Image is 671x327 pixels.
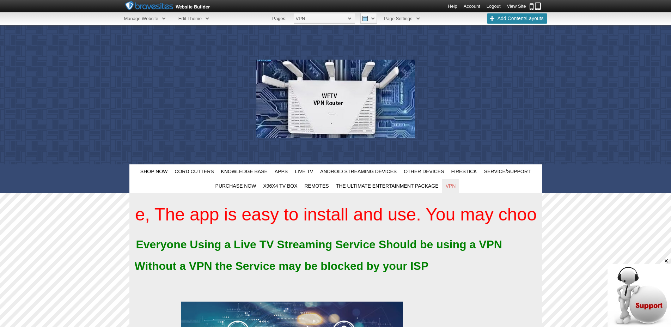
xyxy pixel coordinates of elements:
span: Other Devices [404,169,444,174]
a: Service/Support [481,164,535,179]
a: Apps [271,164,291,179]
span: Edit Theme [178,12,209,25]
a: Shop Now [137,164,171,179]
a: Cord Cutters [171,164,217,179]
a: The Ultimate Entertainment Package [333,179,442,193]
marquee: WFTV is now offering VPN Service, The app is easy to install and use. You may choose to use any V... [135,200,537,229]
span: Shop Now [140,169,168,174]
span: Remotes [304,183,329,189]
iframe: chat widget [608,258,671,327]
img: header photo [256,60,415,138]
a: Purchase Now [212,179,260,193]
a: Remotes [301,179,332,193]
span: Cord Cutters [175,169,214,174]
a: X96X4 TV Box [260,179,301,193]
img: Bravesites_toolbar_logo [124,1,223,11]
li: Pages: [272,12,286,25]
span: Add Content/Layouts [487,13,547,24]
a: Other Devices [400,164,447,179]
a: Account [464,4,480,9]
span: X96X4 TV Box [263,183,297,189]
span: Purchase Now [215,183,256,189]
span: The Ultimate Entertainment Package [336,183,439,189]
span: Android Streaming Devices [320,169,397,174]
a: Android Streaming Devices [317,164,400,179]
span: Page Settings [384,12,420,25]
span: VPN [294,13,355,24]
span: VPN [446,183,456,189]
strong: Everyone Using a Live TV Streaming Service Should be using a VPN [136,238,502,251]
a: Help [448,4,457,9]
strong: Without a VPN the Service may be blocked by your ISP [135,260,429,272]
span: FireStick [451,169,477,174]
span: Manage Website [124,12,165,25]
span: Knowledge Base [221,169,268,174]
a: Add Content/Layouts [487,16,547,21]
span: Apps [275,169,288,174]
a: FireStick [448,164,481,179]
a: VPN [442,179,459,193]
span: Live TV [295,169,313,174]
a: Knowledge Base [218,164,271,179]
a: Logout [487,4,501,9]
span: Service/Support [484,169,531,174]
a: Live TV [291,164,317,179]
a: View Site [507,4,526,9]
